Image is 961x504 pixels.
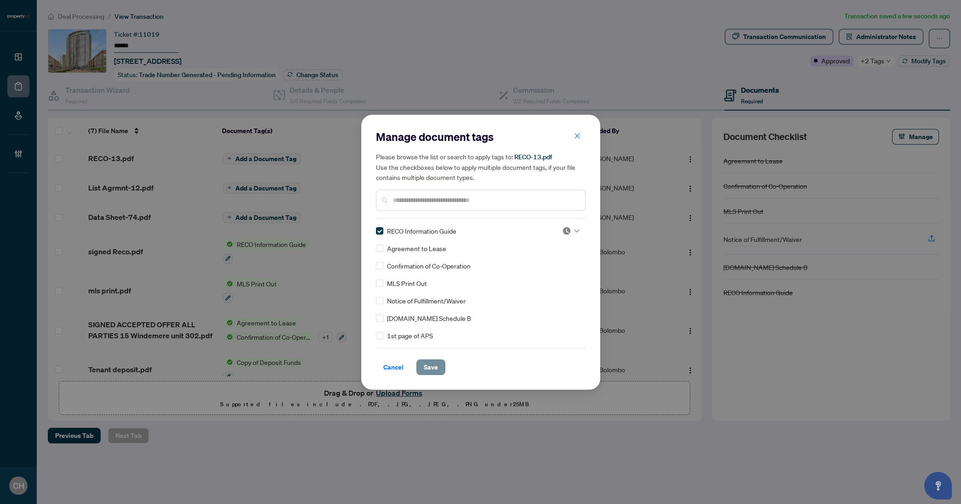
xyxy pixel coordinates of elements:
[924,472,952,499] button: Open asap
[387,261,471,271] span: Confirmation of Co-Operation
[562,226,571,235] img: status
[387,313,471,323] span: [DOMAIN_NAME] Schedule B
[387,278,427,288] span: MLS Print Out
[562,226,580,235] span: Pending Review
[514,153,552,161] span: RECO-13.pdf
[376,151,586,182] h5: Please browse the list or search to apply tags to: Use the checkboxes below to apply multiple doc...
[387,243,446,253] span: Agreement to Lease
[376,129,586,144] h2: Manage document tags
[424,360,438,375] span: Save
[574,133,580,139] span: close
[383,360,404,375] span: Cancel
[387,226,456,236] span: RECO Information Guide
[376,359,411,375] button: Cancel
[387,296,466,306] span: Notice of Fulfillment/Waiver
[416,359,445,375] button: Save
[387,330,433,341] span: 1st page of APS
